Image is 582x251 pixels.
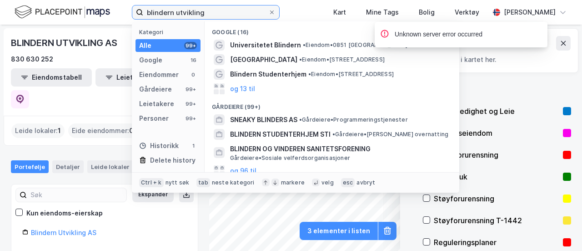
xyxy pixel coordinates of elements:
div: velg [321,179,334,186]
span: [GEOGRAPHIC_DATA] [230,54,297,65]
div: Mine Tags [366,7,399,18]
span: Gårdeiere • Sosiale velferdsorganisasjoner [230,154,350,162]
div: Reguleringsplaner [434,237,559,248]
input: Søk [27,188,126,202]
div: Ctrl + k [139,178,164,187]
div: Portefølje [11,160,49,173]
button: og 96 til [230,165,256,176]
div: nytt søk [166,179,190,186]
span: 0 [129,125,134,136]
span: BLINDERN OG VINDEREN SANITETSFORENING [230,143,448,154]
button: Ekspander [132,188,174,202]
span: • [332,131,335,138]
div: Visualiser data i kartet her. [411,54,571,65]
div: Eiendommer [139,69,179,80]
img: logo.f888ab2527a4732fd821a326f86c7f29.svg [15,4,110,20]
input: Søk på adresse, matrikkel, gårdeiere, leietakere eller personer [143,5,268,19]
div: 99+ [184,42,197,49]
div: 99+ [184,100,197,108]
div: 16 [190,56,197,64]
div: Gårdeiere (99+) [205,96,459,113]
span: • [308,71,311,77]
span: Gårdeiere • Programmeringstjenester [299,116,408,123]
span: • [303,41,306,48]
div: Leide lokaler : [11,123,65,138]
div: avbryt [356,179,375,186]
div: Yield, Ledighet og Leie [434,106,559,117]
div: Leietakere [139,98,174,109]
div: Kun eiendoms-eierskap [26,208,103,219]
div: 99+ [184,86,197,93]
div: Personer [139,113,169,124]
div: Google [139,55,162,66]
span: Blindern Studenterhjem [230,69,306,80]
span: Gårdeiere • [PERSON_NAME] overnatting [332,131,448,138]
div: Kart [333,7,346,18]
span: SNEAKY BLINDERS AS [230,114,297,125]
div: BLINDERN UTVIKLING AS [11,36,119,50]
div: Alle [139,40,151,51]
div: Kartlag [422,84,571,95]
div: Google (16) [205,21,459,38]
iframe: Chat Widget [537,207,582,251]
span: 1 [58,125,61,136]
div: Verktøy [455,7,479,18]
div: tab [196,178,210,187]
span: • [299,116,302,123]
div: Detaljer [52,160,84,173]
span: Eiendom • 0851 [GEOGRAPHIC_DATA] [303,41,407,49]
div: Leide lokaler [87,160,144,173]
span: Eiendom • [STREET_ADDRESS] [299,56,385,63]
div: [PERSON_NAME] [504,7,556,18]
div: Eide eiendommer : [68,123,137,138]
div: 99+ [184,115,197,122]
div: Støyforurensning T-1442 [434,215,559,226]
span: • [299,56,302,63]
span: Eiendom • [STREET_ADDRESS] [308,71,394,78]
a: Blindern Utvikling AS [31,229,96,236]
div: 1 [190,142,197,149]
button: og 13 til [230,83,255,94]
div: esc [341,178,355,187]
button: Leietakertabell [95,68,176,87]
button: 3 elementer i listen [300,222,378,240]
div: Arealbruk [434,171,559,182]
div: Bolig [419,7,435,18]
span: Universitetet Blindern [230,40,301,51]
div: Delete history [150,155,196,166]
div: Støyforurensning [434,193,559,204]
div: Historikk [139,140,179,151]
div: Gårdeiere [139,84,172,95]
div: Anleggseiendom [434,128,559,138]
button: Eiendomstabell [11,68,92,87]
div: Unknown server error occurred [395,29,482,40]
div: 830 630 252 [11,54,53,65]
div: 0 [190,71,197,78]
div: markere [281,179,305,186]
div: 1 [131,162,140,171]
span: BLINDERN STUDENTERHJEM STI [230,129,331,140]
div: neste kategori [212,179,255,186]
div: Grunnforurensning [434,149,559,160]
div: Kategori [139,29,201,36]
